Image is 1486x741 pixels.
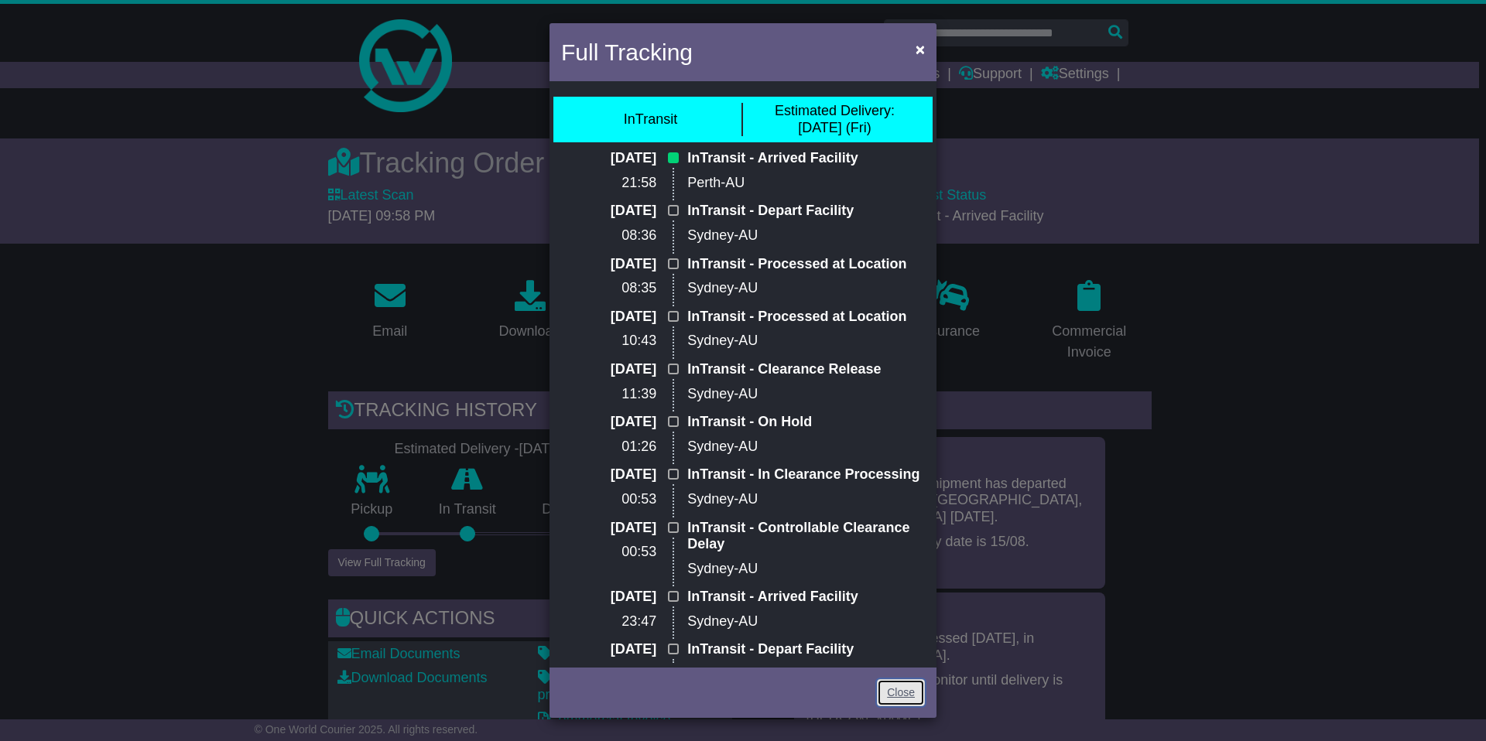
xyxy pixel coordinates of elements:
p: [DATE] [561,641,656,658]
p: 00:53 [561,491,656,508]
p: InTransit - Clearance Release [687,361,925,378]
p: [DATE] [561,520,656,537]
p: Sydney-AU [687,386,925,403]
p: InTransit - Controllable Clearance Delay [687,520,925,553]
p: [DATE] [561,589,656,606]
p: InTransit - In Clearance Processing [687,466,925,483]
p: Sydney-AU [687,333,925,350]
p: 08:36 [561,227,656,244]
p: InTransit - Processed at Location [687,309,925,326]
span: × [916,40,925,58]
p: [DATE] [561,309,656,326]
a: Close [877,679,925,706]
p: [DATE] [561,256,656,273]
div: InTransit [624,111,677,128]
p: 11:39 [561,386,656,403]
p: InTransit - Processed at Location [687,256,925,273]
p: 08:35 [561,280,656,297]
p: Sydney-AU [687,613,925,630]
p: Perth-AU [687,175,925,192]
button: Close [908,33,933,65]
span: Estimated Delivery: [775,103,895,118]
p: InTransit - Depart Facility [687,641,925,658]
p: [DATE] [561,150,656,167]
p: InTransit - Arrived Facility [687,150,925,167]
p: [DATE] [561,361,656,378]
p: Sydney-AU [687,439,925,456]
h4: Full Tracking [561,35,693,70]
p: 01:26 [561,439,656,456]
p: 21:58 [561,175,656,192]
p: [DATE] [561,414,656,431]
p: 00:53 [561,544,656,561]
p: Sydney-AU [687,280,925,297]
p: InTransit - Arrived Facility [687,589,925,606]
p: 23:47 [561,613,656,630]
p: Sydney-AU [687,491,925,508]
p: Sydney-AU [687,227,925,244]
p: 10:43 [561,333,656,350]
p: InTransit - Depart Facility [687,203,925,220]
p: [DATE] [561,203,656,220]
p: InTransit - On Hold [687,414,925,431]
p: Sydney-AU [687,561,925,578]
div: [DATE] (Fri) [775,103,895,136]
p: [DATE] [561,466,656,483]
